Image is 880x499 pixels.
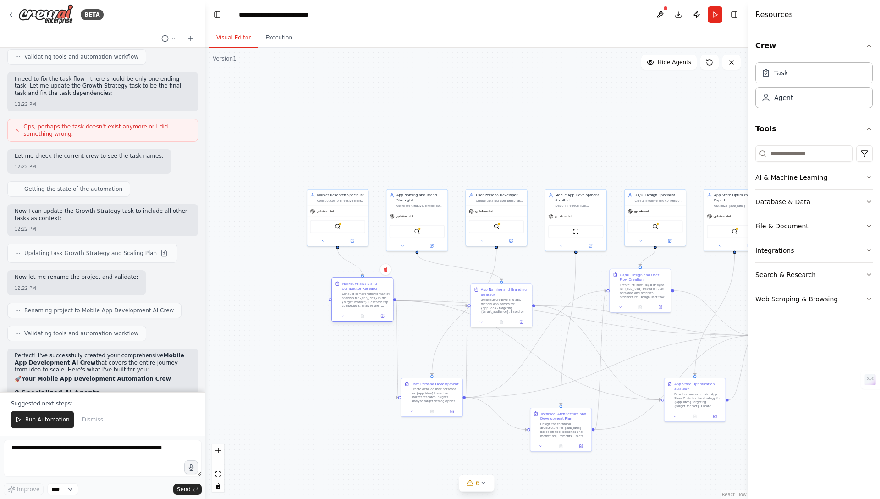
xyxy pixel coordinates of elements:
g: Edge from 78f2eaa8-49bc-4763-8022-4ef0f6c03587 to d99c8e59-7f53-4b02-b70e-e7dee7203c14 [466,395,527,432]
div: User Persona Development [411,382,458,387]
g: Edge from 0d288bda-41cb-4247-8059-e45cd26141c5 to 774b2978-c25c-436e-bb32-a096ad1f32e2 [674,288,756,338]
div: Create detailed user personas for {app_idea} based on market research insights. Analyze target de... [411,388,459,404]
div: Version 1 [213,55,236,62]
button: Dismiss [77,411,108,428]
button: Integrations [755,238,873,262]
nav: breadcrumb [239,10,340,19]
span: Validating tools and automation workflow [24,53,138,61]
span: Send [177,486,191,493]
div: Integrations [755,246,794,255]
span: Getting the state of the automation [24,185,122,193]
button: fit view [212,468,224,480]
div: Market Research SpecialistConduct comprehensive market analysis for {app_idea}, including competi... [307,189,368,246]
h4: Resources [755,9,793,20]
p: Perfect! I've successfully created your comprehensive that covers the entire journey from idea to... [15,352,191,374]
div: Web Scraping & Browsing [755,294,838,304]
div: Generate creative and SEO-friendly app names for {app_idea} targeting {target_audience}. Based on... [481,298,529,314]
g: Edge from af023064-8a25-4e0f-b372-117f0c4f8eca to 78f2eaa8-49bc-4763-8022-4ef0f6c03587 [429,249,499,375]
p: Now I can update the Growth Strategy task to include all other tasks as context: [15,208,191,222]
div: UX/UI Design and User Flow Creation [620,272,668,282]
div: Tools [755,142,873,319]
g: Edge from 65b2636e-8b7e-4462-b3bb-52da4988c489 to d99c8e59-7f53-4b02-b70e-e7dee7203c14 [558,254,578,405]
button: Click to speak your automation idea [184,460,198,474]
div: App Store Optimization Strategy [674,382,722,392]
button: AI & Machine Learning [755,166,873,189]
button: Open in side panel [338,238,366,244]
div: Mobile App Development ArchitectDesign the technical architecture and create development guidelin... [545,189,607,251]
div: Create detailed user personas for {app_idea} by analyzing target demographics, user behavior patt... [476,199,524,203]
div: React Flow controls [212,444,224,492]
p: Now let me rename the project and validate: [15,274,138,281]
span: Renaming project to Mobile App Development AI Crew [24,307,174,314]
div: BETA [81,9,104,20]
img: SerpApiGoogleSearchTool [414,228,420,234]
img: SerpApiGoogleSearchTool [731,228,737,234]
span: 6 [476,478,480,488]
div: Mobile App Development Architect [555,193,603,203]
button: zoom in [212,444,224,456]
div: Search & Research [755,270,816,279]
div: Optimize {app_idea} for maximum visibility and downloads on app stores. Create compelling app des... [714,204,762,208]
button: Open in side panel [656,238,684,244]
g: Edge from 2df18d1e-b7c4-4d35-b0d7-53d875973538 to fba52b9b-b7f3-4dad-82f4-b3946e8aee00 [396,298,661,402]
button: Open in side panel [572,443,589,449]
div: Create intuitive UX/UI designs for {app_idea} based on user personas and technical architecture. ... [620,283,668,299]
span: gpt-4o-mini [634,209,651,213]
button: No output available [421,409,442,415]
div: App Naming and Brand StrategistGenerate creative, memorable, and SEO-friendly app names for {app_... [386,189,448,251]
div: User Persona DeveloperCreate detailed user personas for {app_idea} by analyzing target demographi... [465,189,527,246]
img: Logo [18,4,73,25]
g: Edge from 78f2eaa8-49bc-4763-8022-4ef0f6c03587 to 774b2978-c25c-436e-bb32-a096ad1f32e2 [466,333,755,400]
div: App Store Optimization Expert [714,193,762,203]
div: 12:22 PM [15,101,191,108]
img: ScrapeWebsiteTool [573,228,579,234]
button: Open in side panel [418,243,445,249]
button: Improve [4,483,44,495]
div: Design the technical architecture and create development guidelines for {app_idea}. Provide code ... [555,204,603,208]
button: No output available [630,304,651,310]
img: SerpApiGoogleSearchTool [335,223,341,229]
span: Dismiss [82,416,103,423]
h2: 🚀 [15,376,191,383]
button: Switch to previous chat [158,33,180,44]
div: Market Research Specialist [317,193,365,198]
button: toggle interactivity [212,480,224,492]
span: gpt-4o-mini [714,214,731,218]
div: Crew [755,59,873,116]
button: Search & Research [755,263,873,287]
button: Open in side panel [706,413,723,419]
g: Edge from 78f2eaa8-49bc-4763-8022-4ef0f6c03587 to 0d288bda-41cb-4247-8059-e45cd26141c5 [466,288,606,400]
span: Run Automation [25,416,70,423]
g: Edge from c2ec287d-6174-403c-bde5-2d2118be8596 to 0d288bda-41cb-4247-8059-e45cd26141c5 [638,249,658,266]
div: Market Analysis and Competitor Research [342,281,390,291]
div: 12:22 PM [15,285,138,292]
div: 12:22 PM [15,163,164,170]
button: Open in side panel [576,243,604,249]
span: Improve [17,486,39,493]
button: Delete node [379,263,391,275]
button: No output available [352,313,373,319]
button: Open in side panel [652,304,669,310]
button: Database & Data [755,190,873,214]
div: Market Analysis and Competitor ResearchConduct comprehensive market analysis for {app_idea} in th... [331,278,393,322]
div: App Naming and Brand Strategist [396,193,445,203]
button: No output available [491,319,512,325]
div: Generate creative, memorable, and SEO-friendly app names for {app_idea} targeting {target_audienc... [396,204,445,208]
button: Visual Editor [209,28,258,48]
button: 6 [459,475,495,492]
button: Hide right sidebar [728,8,741,21]
div: Technical Architecture and Development PlanDesign the technical architecture for {app_idea} based... [530,408,592,452]
g: Edge from 78f2eaa8-49bc-4763-8022-4ef0f6c03587 to 48b894a4-17ef-42ec-8591-4b44b6865f7f [462,303,470,400]
div: UX/UI Design SpecialistCreate intuitive and conversion-optimized UI/UX designs for {app_idea} bas... [624,189,686,246]
strong: Your Mobile App Development Automation Crew [22,376,171,382]
span: gpt-4o-mini [317,209,334,213]
p: Let me check the current crew to see the task names: [15,153,164,160]
div: App Store Optimization ExpertOptimize {app_idea} for maximum visibility and downloads on app stor... [704,189,765,251]
button: Open in side panel [443,409,460,415]
div: 12:22 PM [15,226,191,233]
button: Start a new chat [183,33,198,44]
g: Edge from fba52b9b-b7f3-4dad-82f4-b3946e8aee00 to 774b2978-c25c-436e-bb32-a096ad1f32e2 [729,333,755,403]
button: Execution [258,28,300,48]
button: Run Automation [11,411,74,428]
span: Updating task Growth Strategy and Scaling Plan [24,249,157,257]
